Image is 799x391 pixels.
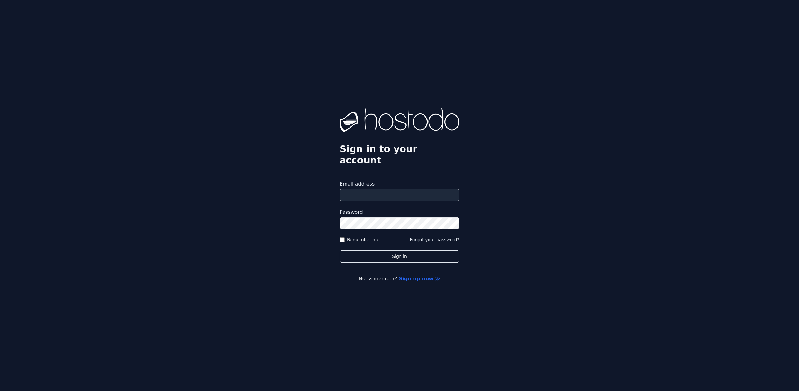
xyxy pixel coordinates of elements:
[340,143,459,166] h2: Sign in to your account
[340,108,459,133] img: Hostodo
[30,275,769,283] p: Not a member?
[340,250,459,263] button: Sign in
[399,276,440,282] a: Sign up now ≫
[410,237,459,243] button: Forgot your password?
[340,208,459,216] label: Password
[347,237,380,243] label: Remember me
[340,180,459,188] label: Email address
